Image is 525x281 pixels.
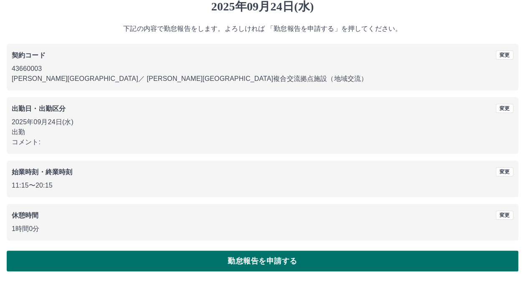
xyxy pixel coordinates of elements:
b: 契約コード [12,52,46,59]
button: 変更 [496,50,513,60]
b: 始業時刻・終業時刻 [12,168,72,176]
button: 変更 [496,211,513,220]
p: 11:15 〜 20:15 [12,181,513,191]
p: [PERSON_NAME][GEOGRAPHIC_DATA] ／ [PERSON_NAME][GEOGRAPHIC_DATA]複合交流拠点施設（地域交流） [12,74,513,84]
p: 出勤 [12,127,513,137]
p: 43660003 [12,64,513,74]
b: 出勤日・出勤区分 [12,105,66,112]
p: 1時間0分 [12,224,513,234]
b: 休憩時間 [12,212,39,219]
button: 変更 [496,167,513,176]
button: 変更 [496,104,513,113]
p: 下記の内容で勤怠報告をします。よろしければ 「勤怠報告を申請する」を押してください。 [7,24,518,34]
button: 勤怠報告を申請する [7,251,518,271]
p: 2025年09月24日(水) [12,117,513,127]
p: コメント: [12,137,513,147]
